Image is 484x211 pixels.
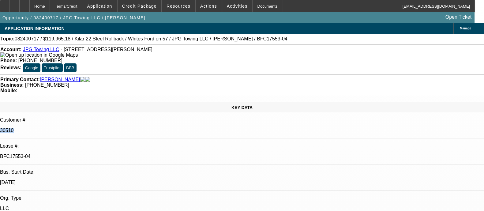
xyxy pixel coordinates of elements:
span: APPLICATION INFORMATION [5,26,64,31]
button: Activities [222,0,252,12]
button: BBB [64,63,77,72]
a: JPG Towing LLC [23,47,59,52]
button: Google [23,63,40,72]
button: Resources [162,0,195,12]
strong: Mobile: [0,88,17,93]
button: Application [82,0,117,12]
span: Manage [460,27,471,30]
span: - [STREET_ADDRESS][PERSON_NAME] [61,47,152,52]
button: Credit Package [118,0,161,12]
span: Actions [200,4,217,9]
span: 082400717 / $119,965.18 / Kilar 22 Steel Rollback / Whites Ford on 57 / JPG Towing LLC / [PERSON_... [15,36,287,42]
span: Application [87,4,112,9]
strong: Business: [0,82,24,88]
strong: Phone: [0,58,17,63]
a: Open Ticket [443,12,474,22]
strong: Reviews: [0,65,21,70]
button: Trustpilot [42,63,62,72]
img: facebook-icon.png [80,77,85,82]
span: KEY DATA [231,105,253,110]
img: Open up location in Google Maps [0,52,78,58]
strong: Topic: [0,36,15,42]
span: Resources [167,4,190,9]
span: [PHONE_NUMBER] [25,82,69,88]
strong: Account: [0,47,21,52]
img: linkedin-icon.png [85,77,90,82]
span: [PHONE_NUMBER] [18,58,62,63]
a: View Google Maps [0,52,78,58]
a: [PERSON_NAME] [40,77,80,82]
span: Credit Package [122,4,157,9]
strong: Primary Contact: [0,77,40,82]
button: Actions [196,0,222,12]
span: Activities [227,4,248,9]
span: Opportunity / 082400717 / JPG Towing LLC / [PERSON_NAME] [2,15,145,20]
